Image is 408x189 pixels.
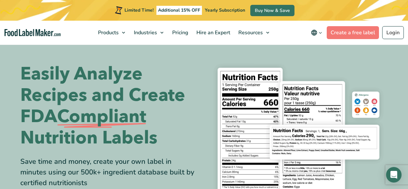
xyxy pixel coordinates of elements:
[205,7,245,13] span: Yearly Subscription
[96,29,119,36] span: Products
[130,21,167,45] a: Industries
[194,29,231,36] span: Hire an Expert
[327,26,379,39] a: Create a free label
[132,29,158,36] span: Industries
[124,7,154,13] span: Limited Time!
[57,106,146,127] span: Compliant
[170,29,189,36] span: Pricing
[236,29,264,36] span: Resources
[193,21,233,45] a: Hire an Expert
[156,6,202,15] span: Additional 15% OFF
[250,5,294,16] a: Buy Now & Save
[386,167,402,183] div: Open Intercom Messenger
[94,21,128,45] a: Products
[234,21,273,45] a: Resources
[382,26,404,39] a: Login
[20,156,199,188] div: Save time and money, create your own label in minutes using our 500k+ ingredient database built b...
[168,21,191,45] a: Pricing
[20,63,199,149] h1: Easily Analyze Recipes and Create FDA Nutrition Labels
